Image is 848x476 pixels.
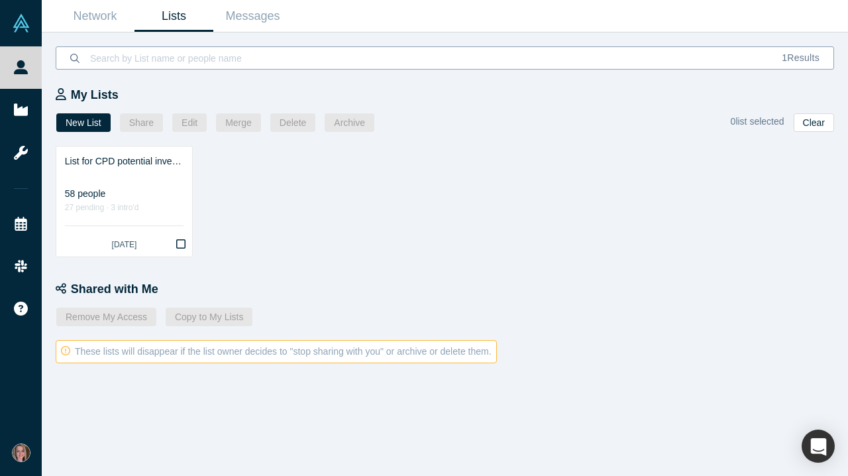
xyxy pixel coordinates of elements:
[216,113,261,132] button: Merge
[65,187,184,201] div: 58 people
[794,113,834,132] button: Clear
[120,113,163,132] button: Share
[782,52,787,63] span: 1
[65,201,184,215] div: 27 pending · 3 intro'd
[731,116,784,127] span: 0 list selected
[166,308,252,326] button: Copy to My Lists
[169,233,192,257] button: Bookmark
[65,154,184,168] div: List for CPD potential investors
[12,444,30,462] img: Anna Fahey's Account
[270,113,315,132] button: Delete
[65,239,184,251] div: [DATE]
[56,340,497,363] div: These lists will disappear if the list owner decides to "stop sharing with you" or archive or del...
[134,1,213,32] a: Lists
[56,1,134,32] a: Network
[12,14,30,32] img: Alchemist Vault Logo
[56,280,848,298] div: Shared with Me
[172,113,207,132] button: Edit
[325,113,374,132] button: Archive
[213,1,292,32] a: Messages
[89,42,768,74] input: Search by List name or people name
[56,86,848,104] div: My Lists
[56,308,156,326] button: Remove My Access
[782,52,820,63] span: Results
[56,147,192,257] a: List for CPD potential investors58 people27 pending · 3 intro'd[DATE]
[56,113,111,132] button: New List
